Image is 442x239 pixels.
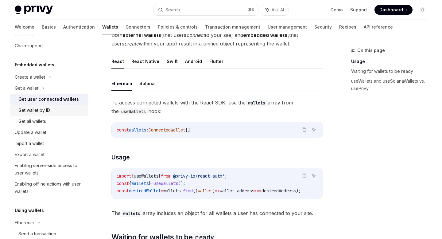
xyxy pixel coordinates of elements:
a: Support [350,7,367,13]
div: Enabling server-side access to user wallets [15,162,85,177]
span: wallet [198,188,212,194]
button: Solana [139,76,155,91]
span: [] [185,127,190,133]
button: Copy the contents from the code block [300,172,308,180]
span: ConnectedWallet [149,127,185,133]
span: (( [193,188,198,194]
span: desiredWallet [129,188,161,194]
a: Chain support [10,40,88,51]
code: wallets [246,100,268,106]
span: ⌘ K [248,7,254,12]
a: Security [314,20,332,34]
a: Wallets [102,20,118,34]
div: Update a wallet [15,129,46,136]
span: Dashboard [379,7,403,13]
a: Policies & controls [158,20,198,34]
h5: Embedded wallets [15,61,54,69]
span: useWallets [153,181,178,186]
div: Chain support [15,42,43,49]
a: API reference [364,20,393,34]
a: Basics [42,20,56,34]
code: wallets [121,210,143,217]
em: create [124,41,139,47]
code: useWallets [119,108,148,115]
a: Enabling offline actions with user wallets [10,178,88,197]
a: Dashboard [374,5,413,15]
span: } [158,173,161,179]
a: Usage [351,57,432,66]
a: Connectors [126,20,150,34]
span: const [117,181,129,186]
button: Ask AI [310,172,318,180]
button: Flutter [209,54,223,69]
a: useWallets and useSolanaWallets vs. usePrivy [351,76,432,93]
button: Android [185,54,202,69]
div: Create a wallet [15,73,45,81]
span: wallet [220,188,235,194]
h5: Using wallets [15,207,44,214]
span: On this page [357,47,385,54]
span: address [237,188,254,194]
a: Waiting for wallets to be ready [351,66,432,76]
button: Search...⌘K [154,4,258,15]
span: } [149,181,151,186]
span: const [117,188,129,194]
a: Get user connected wallets [10,94,88,105]
a: Welcome [15,20,34,34]
button: React Native [131,54,159,69]
span: (); [178,181,185,186]
strong: external wallets [122,32,161,38]
span: Usage [111,153,130,162]
div: Search... [165,6,183,14]
div: Get a wallet [15,84,38,92]
a: Enabling server-side access to user wallets [10,160,88,178]
span: = [161,188,163,194]
a: Transaction management [205,20,260,34]
a: Get wallet by ID [10,105,88,116]
a: Import a wallet [10,138,88,149]
span: wallets [131,181,149,186]
div: Get wallet by ID [18,107,50,114]
span: wallets [129,127,146,133]
span: useWallets [134,173,158,179]
span: find [183,188,193,194]
button: React [111,54,124,69]
a: Demo [331,7,343,13]
span: Ask AI [272,7,284,13]
span: from [161,173,171,179]
button: Swift [167,54,178,69]
span: wallets [163,188,180,194]
a: Authentication [63,20,95,34]
a: Export a wallet [10,149,88,160]
div: Import a wallet [15,140,44,147]
strong: embedded wallets [243,32,287,38]
a: Recipes [339,20,356,34]
span: : [146,127,149,133]
span: Both (that users to your site) and (that users within your app) result in a unified object repres... [111,31,323,48]
div: Send a transaction [18,230,56,237]
em: connect [186,32,205,38]
span: => [215,188,220,194]
div: Get all wallets [18,118,46,125]
span: ; [225,173,227,179]
span: === [254,188,262,194]
a: User management [268,20,307,34]
button: Ask AI [310,126,318,134]
button: Toggle dark mode [417,5,427,15]
div: Export a wallet [15,151,45,158]
img: light logo [15,6,53,14]
span: ); [296,188,301,194]
span: To access connected wallets with the React SDK, use the array from the hook: [111,98,323,116]
span: The array includes an object for all wallets a user has connected to your site. [111,209,323,217]
span: const [117,127,129,133]
span: '@privy-io/react-auth' [171,173,225,179]
a: Get all wallets [10,116,88,127]
div: Get user connected wallets [18,96,79,103]
button: Copy the contents from the code block [300,126,308,134]
span: . [235,188,237,194]
span: ) [212,188,215,194]
div: Enabling offline actions with user wallets [15,180,85,195]
span: import [117,173,131,179]
a: Update a wallet [10,127,88,138]
button: Ask AI [261,4,288,15]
